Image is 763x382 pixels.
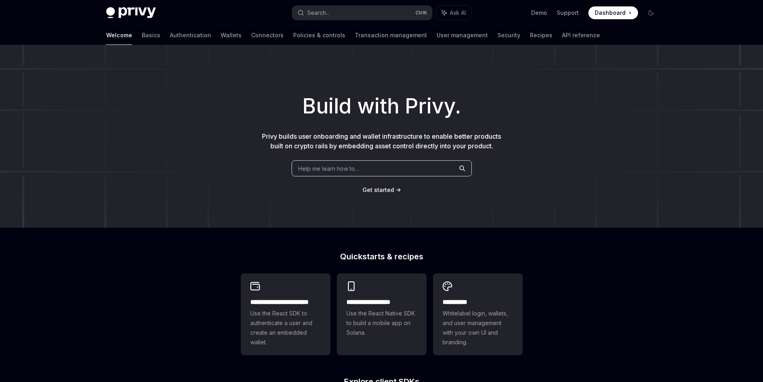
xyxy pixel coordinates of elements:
span: Dashboard [595,9,626,17]
button: Ask AI [436,6,471,20]
a: Dashboard [588,6,638,19]
a: **** *****Whitelabel login, wallets, and user management with your own UI and branding. [433,273,523,355]
a: Connectors [251,26,284,45]
a: Welcome [106,26,132,45]
div: Search... [307,8,330,18]
span: Ctrl K [415,10,427,16]
a: **** **** **** ***Use the React Native SDK to build a mobile app on Solana. [337,273,427,355]
a: API reference [562,26,600,45]
a: Basics [142,26,160,45]
span: Help me learn how to… [298,164,359,173]
a: User management [437,26,488,45]
a: Get started [362,186,394,194]
a: Support [557,9,579,17]
span: Get started [362,186,394,193]
span: Privy builds user onboarding and wallet infrastructure to enable better products built on crypto ... [262,132,501,150]
a: Recipes [530,26,552,45]
a: Authentication [170,26,211,45]
span: Use the React SDK to authenticate a user and create an embedded wallet. [250,309,321,347]
span: Whitelabel login, wallets, and user management with your own UI and branding. [443,309,513,347]
h1: Build with Privy. [13,91,750,122]
span: Use the React Native SDK to build a mobile app on Solana. [346,309,417,338]
a: Security [497,26,520,45]
button: Toggle dark mode [644,6,657,19]
a: Transaction management [355,26,427,45]
img: dark logo [106,7,156,18]
span: Ask AI [450,9,466,17]
button: Search...CtrlK [292,6,432,20]
a: Wallets [221,26,242,45]
a: Demo [531,9,547,17]
h2: Quickstarts & recipes [241,253,523,261]
a: Policies & controls [293,26,345,45]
